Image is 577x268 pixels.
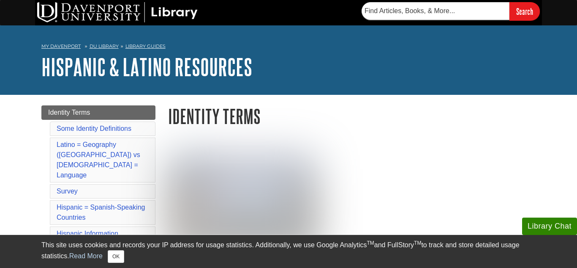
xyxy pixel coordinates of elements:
[90,43,119,49] a: DU Library
[362,2,540,20] form: Searches DU Library's articles, books, and more
[41,54,252,80] a: Hispanic & Latino Resources
[414,240,421,246] sup: TM
[41,105,155,120] a: Identity Terms
[362,2,509,20] input: Find Articles, Books, & More...
[57,230,118,237] a: Hispanic Information
[509,2,540,20] input: Search
[69,252,103,260] a: Read More
[125,43,166,49] a: Library Guides
[367,240,374,246] sup: TM
[37,2,198,22] img: DU Library
[168,105,536,127] h1: Identity Terms
[57,188,78,195] a: Survey
[57,204,145,221] a: Hispanic = Spanish-Speaking Countries
[48,109,90,116] span: Identity Terms
[41,41,536,54] nav: breadcrumb
[57,141,140,179] a: Latino = Geography ([GEOGRAPHIC_DATA]) vs [DEMOGRAPHIC_DATA] = Language
[168,155,316,253] img: Dia de los Muertos Flags
[522,218,577,235] button: Library Chat
[108,250,124,263] button: Close
[41,43,81,50] a: My Davenport
[57,125,131,132] a: Some Identity Definitions
[41,240,536,263] div: This site uses cookies and records your IP address for usage statistics. Additionally, we use Goo...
